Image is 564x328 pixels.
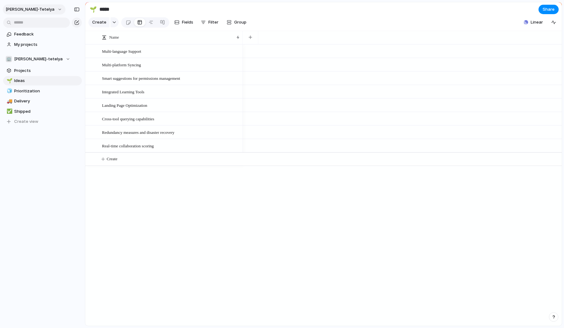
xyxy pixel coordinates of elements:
[14,78,80,84] span: Ideas
[539,5,559,14] button: Share
[92,19,106,25] span: Create
[531,19,543,25] span: Linear
[102,74,180,82] span: Smart suggestions for permissions management
[14,41,80,48] span: My projects
[14,118,38,125] span: Create view
[3,86,82,96] a: 🧊Prioritization
[6,88,12,94] button: 🧊
[88,4,98,14] button: 🌱
[3,76,82,85] a: 🌱Ideas
[88,17,110,27] button: Create
[14,88,80,94] span: Prioritization
[521,18,545,27] button: Linear
[14,108,80,115] span: Shipped
[90,5,97,14] div: 🌱
[3,54,82,64] button: 🏢[PERSON_NAME]-tetelya
[109,34,119,41] span: Name
[3,4,65,14] button: [PERSON_NAME]-tetelya
[223,17,250,27] button: Group
[102,128,174,136] span: Redundancy measures and disaster recovery
[182,19,193,25] span: Fields
[14,68,80,74] span: Projects
[234,19,246,25] span: Group
[208,19,218,25] span: Filter
[7,77,11,85] div: 🌱
[3,30,82,39] a: Feedback
[7,108,11,115] div: ✅
[102,88,144,95] span: Integrated Learning Tools
[14,98,80,104] span: Delivery
[3,117,82,126] button: Create view
[6,98,12,104] button: 🚚
[102,47,141,55] span: Multi-language Support
[102,142,154,149] span: Real-time collaboration scoring
[14,31,80,37] span: Feedback
[6,108,12,115] button: ✅
[7,87,11,95] div: 🧊
[102,115,154,122] span: Cross-tool querying capabilities
[198,17,221,27] button: Filter
[6,56,12,62] div: 🏢
[6,78,12,84] button: 🌱
[7,98,11,105] div: 🚚
[102,61,141,68] span: Multi-platform Syncing
[3,107,82,116] a: ✅Shipped
[107,156,117,162] span: Create
[543,6,555,13] span: Share
[14,56,63,62] span: [PERSON_NAME]-tetelya
[172,17,196,27] button: Fields
[3,96,82,106] a: 🚚Delivery
[102,101,147,109] span: Landing Page Optimization
[3,66,82,75] a: Projects
[6,6,54,13] span: [PERSON_NAME]-tetelya
[3,40,82,49] a: My projects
